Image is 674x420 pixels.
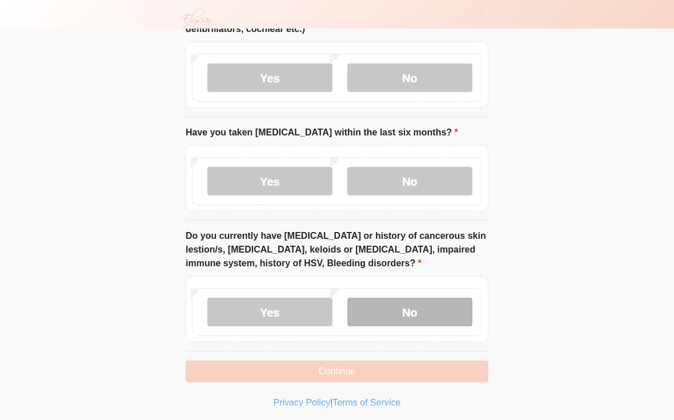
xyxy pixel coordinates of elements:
[347,167,472,195] label: No
[186,361,488,382] button: Continue
[330,398,332,407] a: |
[207,298,332,326] label: Yes
[347,63,472,92] label: No
[207,167,332,195] label: Yes
[186,229,488,270] label: Do you currently have [MEDICAL_DATA] or history of cancerous skin lestion/s, [MEDICAL_DATA], kelo...
[274,398,331,407] a: Privacy Policy
[332,398,400,407] a: Terms of Service
[174,9,222,33] img: Elysian Aesthetics Logo
[347,298,472,326] label: No
[186,126,458,139] label: Have you taken [MEDICAL_DATA] within the last six months?
[207,63,332,92] label: Yes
